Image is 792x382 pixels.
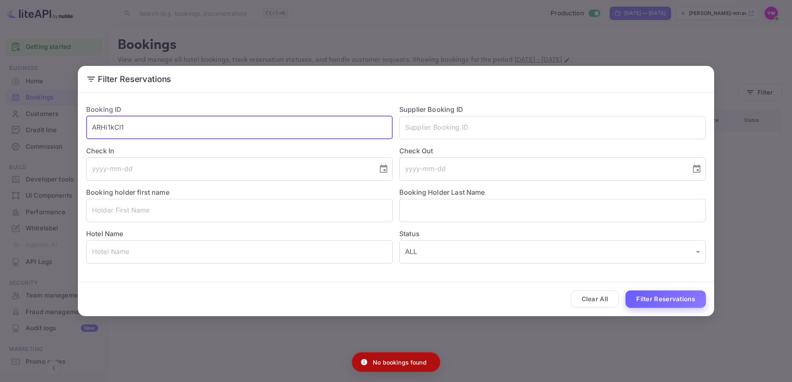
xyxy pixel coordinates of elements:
label: Status [399,229,706,239]
p: No bookings found [373,358,427,367]
button: Choose date [688,161,705,177]
input: Holder First Name [86,199,393,222]
label: Check In [86,146,393,156]
label: Check Out [399,146,706,156]
button: Choose date [375,161,392,177]
input: yyyy-mm-dd [399,157,685,181]
input: Booking ID [86,116,393,139]
input: yyyy-mm-dd [86,157,372,181]
label: Supplier Booking ID [399,105,463,114]
input: Holder Last Name [399,199,706,222]
input: Hotel Name [86,240,393,264]
label: Booking holder first name [86,188,169,196]
input: Supplier Booking ID [399,116,706,139]
button: Filter Reservations [625,290,706,308]
label: Hotel Name [86,230,123,238]
h2: Filter Reservations [78,66,714,92]
label: Booking ID [86,105,122,114]
button: Clear All [571,290,619,308]
label: Booking Holder Last Name [399,188,485,196]
div: ALL [399,240,706,264]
